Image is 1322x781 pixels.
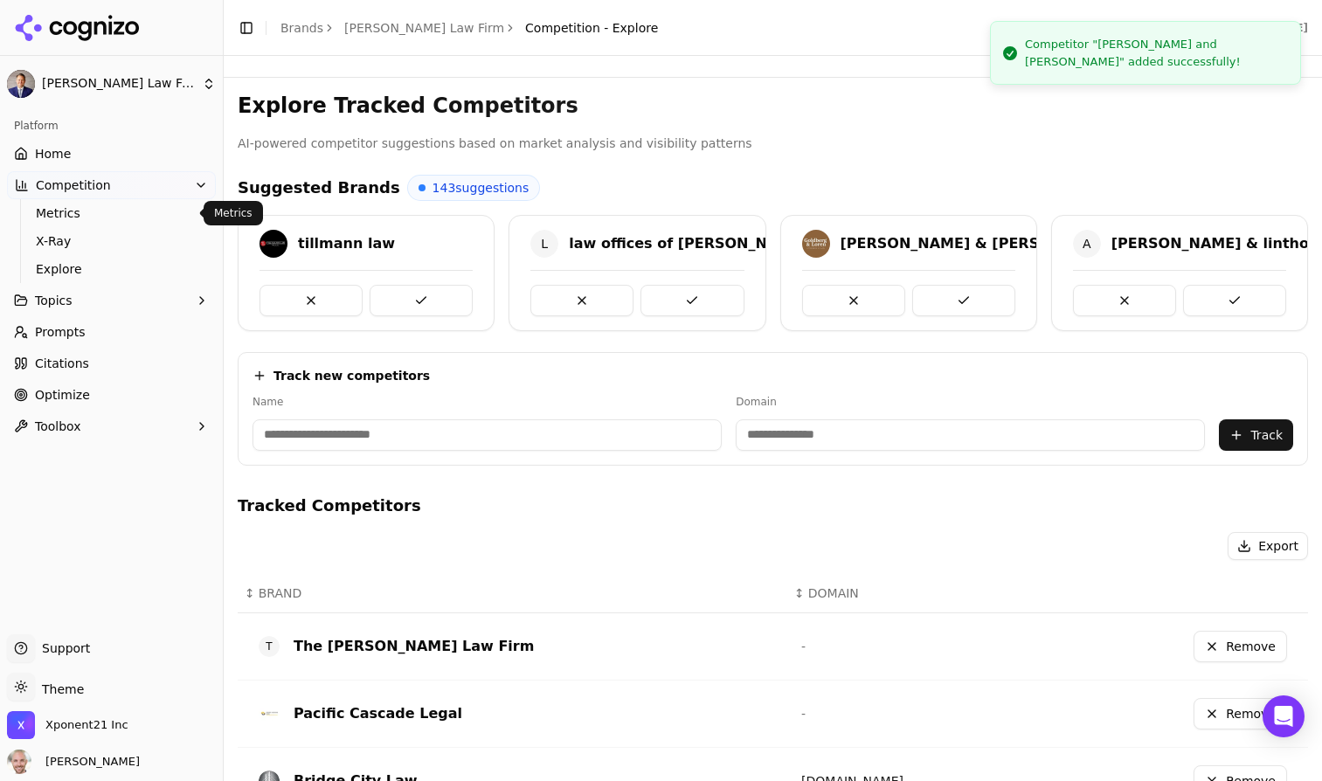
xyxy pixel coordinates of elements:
[294,703,462,724] div: Pacific Cascade Legal
[35,682,84,696] span: Theme
[787,574,1019,613] th: DOMAIN
[7,171,216,199] button: Competition
[1073,230,1101,258] span: A
[433,179,529,197] span: 143 suggestions
[1263,695,1305,737] div: Open Intercom Messenger
[808,584,859,602] span: DOMAIN
[801,639,806,653] span: -
[35,639,90,657] span: Support
[36,260,188,278] span: Explore
[259,636,280,657] span: T
[1194,631,1287,662] button: Remove
[344,19,504,37] a: [PERSON_NAME] Law Firm
[259,703,280,724] img: pacific cascade legal
[841,233,1123,254] div: [PERSON_NAME] & [PERSON_NAME]
[569,233,807,254] div: law offices of [PERSON_NAME]
[794,584,1012,602] div: ↕DOMAIN
[1228,532,1308,560] button: Export
[253,395,722,409] label: Name
[530,230,558,258] span: L
[7,750,140,774] button: Open user button
[7,381,216,409] a: Optimize
[245,584,780,602] div: ↕BRAND
[7,140,216,168] a: Home
[1219,419,1293,451] button: Track
[45,717,128,733] span: Xponent21 Inc
[36,204,188,222] span: Metrics
[7,287,216,314] button: Topics
[259,584,302,602] span: BRAND
[280,21,323,35] a: Brands
[7,349,216,377] a: Citations
[7,318,216,346] a: Prompts
[238,574,787,613] th: BRAND
[238,134,1308,154] p: AI-powered competitor suggestions based on market analysis and visibility patterns
[525,19,658,37] span: Competition - Explore
[36,176,111,194] span: Competition
[35,292,73,309] span: Topics
[7,750,31,774] img: Will Melton
[42,76,195,92] span: [PERSON_NAME] Law Firm
[298,233,395,254] div: tillmann law
[7,112,216,140] div: Platform
[36,232,188,250] span: X-Ray
[35,323,86,341] span: Prompts
[35,145,71,162] span: Home
[7,711,35,739] img: Xponent21 Inc
[260,230,287,258] img: tillmann law
[38,754,140,770] span: [PERSON_NAME]
[238,176,400,200] h4: Suggested Brands
[736,395,1205,409] label: Domain
[802,230,830,258] img: goldberg & loren
[35,355,89,372] span: Citations
[238,494,1308,518] h4: Tracked Competitors
[29,201,195,225] a: Metrics
[801,707,806,721] span: -
[7,711,128,739] button: Open organization switcher
[29,229,195,253] a: X-Ray
[35,386,90,404] span: Optimize
[273,367,430,384] h4: Track new competitors
[35,418,81,435] span: Toolbox
[238,92,1308,120] h3: Explore Tracked Competitors
[280,19,658,37] nav: breadcrumb
[1194,698,1287,729] button: Remove
[1025,36,1286,70] div: Competitor "[PERSON_NAME] and [PERSON_NAME]" added successfully!
[294,636,534,657] div: The [PERSON_NAME] Law Firm
[29,257,195,281] a: Explore
[214,206,253,220] p: Metrics
[7,70,35,98] img: Johnston Law Firm
[7,412,216,440] button: Toolbox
